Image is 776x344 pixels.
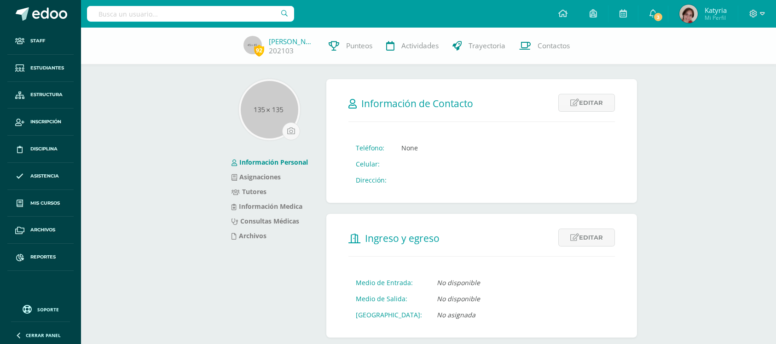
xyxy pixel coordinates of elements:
span: Staff [30,37,45,45]
span: Ingreso y egreso [365,232,440,245]
a: Soporte [11,303,70,315]
a: Mis cursos [7,190,74,217]
a: Contactos [512,28,577,64]
a: Disciplina [7,136,74,163]
td: Dirección: [348,172,394,188]
span: Estructura [30,91,63,98]
span: Contactos [538,41,570,51]
span: Disciplina [30,145,58,153]
span: Katyria [705,6,727,15]
i: No asignada [437,310,475,319]
i: No disponible [437,278,480,287]
span: Trayectoria [469,41,505,51]
td: None [394,140,425,156]
td: [GEOGRAPHIC_DATA]: [348,307,429,323]
a: Información Medica [232,202,302,211]
span: Punteos [346,41,372,51]
a: Información Personal [232,158,308,166]
td: Medio de Entrada: [348,275,429,291]
span: Archivos [30,226,55,234]
a: Tutores [232,187,266,196]
a: Estudiantes [7,55,74,82]
span: Soporte [37,306,59,313]
span: Información de Contacto [361,97,473,110]
a: Punteos [322,28,379,64]
img: 45x45 [243,36,262,54]
a: Inscripción [7,109,74,136]
a: Reportes [7,244,74,271]
a: Actividades [379,28,446,64]
span: Asistencia [30,172,59,180]
img: 135x135 [241,81,298,138]
a: Asistencia [7,163,74,190]
i: No disponible [437,294,480,303]
span: 3 [653,12,663,22]
td: Celular: [348,156,394,172]
td: Teléfono: [348,140,394,156]
span: Estudiantes [30,64,64,72]
span: 92 [254,45,264,56]
span: Actividades [401,41,439,51]
td: Medio de Salida: [348,291,429,307]
span: Inscripción [30,118,61,126]
a: 202103 [269,46,294,56]
span: Mis cursos [30,200,60,207]
span: Reportes [30,253,56,261]
a: Consultas Médicas [232,217,299,225]
a: [PERSON_NAME] [269,37,315,46]
a: Staff [7,28,74,55]
input: Busca un usuario... [87,6,294,22]
a: Trayectoria [446,28,512,64]
a: Estructura [7,82,74,109]
img: a2b802f23b7c04cc8f9775ff2bf44706.png [679,5,698,23]
a: Editar [558,94,615,112]
span: Mi Perfil [705,14,727,22]
a: Archivos [7,217,74,244]
span: Cerrar panel [26,332,61,338]
a: Archivos [232,231,266,240]
a: Asignaciones [232,172,281,181]
a: Editar [558,229,615,247]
